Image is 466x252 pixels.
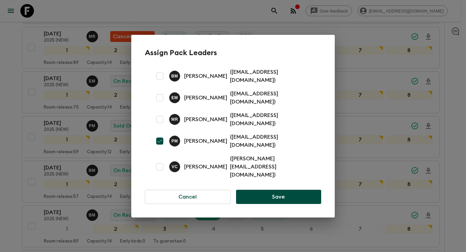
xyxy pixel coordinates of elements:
[171,95,178,100] p: E M
[236,190,321,204] button: Save
[230,111,313,128] p: ( [EMAIL_ADDRESS][DOMAIN_NAME] )
[230,133,313,149] p: ( [EMAIL_ADDRESS][DOMAIN_NAME] )
[145,190,231,204] button: Cancel
[184,115,227,123] p: [PERSON_NAME]
[145,48,321,57] h2: Assign Pack Leaders
[184,94,227,102] p: [PERSON_NAME]
[184,72,227,80] p: [PERSON_NAME]
[172,164,178,169] p: V C
[230,90,313,106] p: ( [EMAIL_ADDRESS][DOMAIN_NAME] )
[184,137,227,145] p: [PERSON_NAME]
[184,163,227,171] p: [PERSON_NAME]
[230,68,313,84] p: ( [EMAIL_ADDRESS][DOMAIN_NAME] )
[171,117,178,122] p: M R
[171,73,178,79] p: B M
[171,138,178,144] p: P M
[230,155,313,179] p: ( [PERSON_NAME][EMAIL_ADDRESS][DOMAIN_NAME] )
